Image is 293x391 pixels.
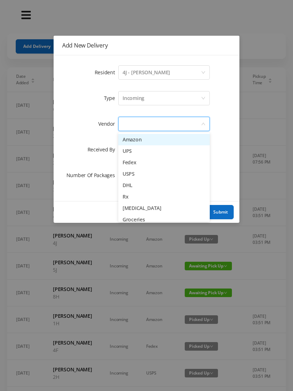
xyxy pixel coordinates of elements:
[118,168,210,180] li: USPS
[104,95,119,101] label: Type
[118,202,210,214] li: [MEDICAL_DATA]
[95,69,119,76] label: Resident
[201,70,205,75] i: icon: down
[201,122,205,127] i: icon: down
[118,214,210,225] li: Groceries
[62,64,231,184] form: Add New Delivery
[118,157,210,168] li: Fedex
[123,91,144,105] div: Incoming
[118,134,210,145] li: Amazon
[118,180,210,191] li: DHL
[98,120,118,127] label: Vendor
[118,145,210,157] li: UPS
[201,96,205,101] i: icon: down
[62,41,231,49] div: Add New Delivery
[88,146,119,153] label: Received By
[208,205,234,219] button: Submit
[66,172,119,179] label: Number Of Packages
[123,66,170,79] div: 4J - Lia Inoapimentel
[118,191,210,202] li: Rx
